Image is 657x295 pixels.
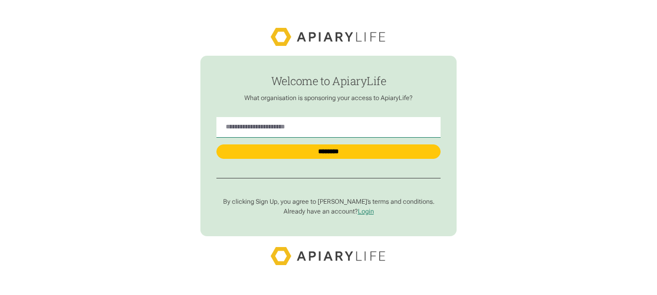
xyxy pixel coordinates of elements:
[216,94,441,102] p: What organisation is sponsoring your access to ApiaryLife?
[358,207,374,215] a: Login
[216,207,441,216] p: Already have an account?
[216,75,441,87] h1: Welcome to ApiaryLife
[216,198,441,206] p: By clicking Sign Up, you agree to [PERSON_NAME]’s terms and conditions.
[200,56,457,236] form: find-employer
